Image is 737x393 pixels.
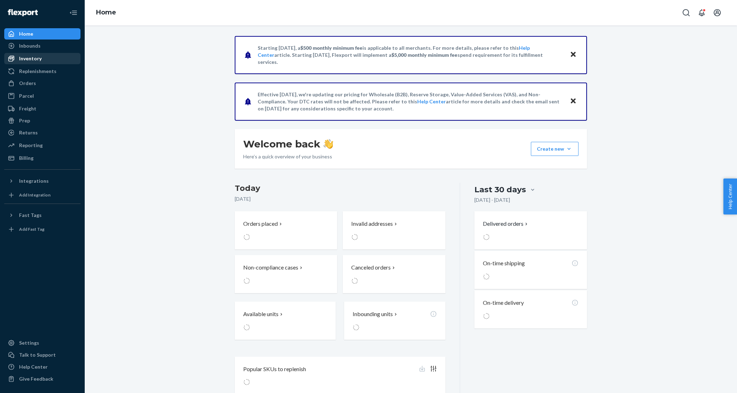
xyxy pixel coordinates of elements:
[19,363,48,370] div: Help Center
[4,224,80,235] a: Add Fast Tag
[243,365,306,373] p: Popular SKUs to replenish
[8,9,38,16] img: Flexport logo
[19,155,34,162] div: Billing
[19,375,53,382] div: Give Feedback
[235,302,336,340] button: Available units
[19,212,42,219] div: Fast Tags
[4,103,80,114] a: Freight
[4,78,80,89] a: Orders
[4,127,80,138] a: Returns
[4,210,80,221] button: Fast Tags
[19,142,43,149] div: Reporting
[4,53,80,64] a: Inventory
[531,142,579,156] button: Create new
[723,179,737,214] button: Help Center
[344,302,445,340] button: Inbounding units
[351,264,391,272] p: Canceled orders
[323,139,333,149] img: hand-wave emoji
[19,68,56,75] div: Replenishments
[19,177,49,185] div: Integrations
[353,310,393,318] p: Inbounding units
[351,220,393,228] p: Invalid addresses
[569,50,578,60] button: Close
[483,259,525,267] p: On-time shipping
[4,66,80,77] a: Replenishments
[4,152,80,164] a: Billing
[235,255,337,293] button: Non-compliance cases
[569,96,578,107] button: Close
[235,195,445,202] p: [DATE]
[4,40,80,52] a: Inbounds
[19,226,44,232] div: Add Fast Tag
[19,55,42,62] div: Inventory
[19,80,36,87] div: Orders
[4,349,80,361] a: Talk to Support
[483,220,529,228] button: Delivered orders
[679,6,693,20] button: Open Search Box
[483,299,524,307] p: On-time delivery
[19,105,36,112] div: Freight
[243,310,278,318] p: Available units
[343,255,445,293] button: Canceled orders
[19,129,38,136] div: Returns
[4,140,80,151] a: Reporting
[4,175,80,187] button: Integrations
[417,98,446,104] a: Help Center
[4,337,80,349] a: Settings
[90,2,122,23] ol: breadcrumbs
[19,92,34,99] div: Parcel
[19,30,33,37] div: Home
[4,115,80,126] a: Prep
[391,52,457,58] span: $5,000 monthly minimum fee
[243,220,278,228] p: Orders placed
[96,8,116,16] a: Home
[343,211,445,249] button: Invalid addresses
[243,264,298,272] p: Non-compliance cases
[4,361,80,373] a: Help Center
[19,117,30,124] div: Prep
[235,211,337,249] button: Orders placed
[235,183,445,194] h3: Today
[258,44,563,66] p: Starting [DATE], a is applicable to all merchants. For more details, please refer to this article...
[258,91,563,112] p: Effective [DATE], we're updating our pricing for Wholesale (B2B), Reserve Storage, Value-Added Se...
[19,351,56,358] div: Talk to Support
[243,153,333,160] p: Here’s a quick overview of your business
[4,373,80,385] button: Give Feedback
[300,45,362,51] span: $500 monthly minimum fee
[710,6,724,20] button: Open account menu
[4,90,80,102] a: Parcel
[474,196,510,204] p: [DATE] - [DATE]
[66,6,80,20] button: Close Navigation
[19,42,41,49] div: Inbounds
[243,138,333,150] h1: Welcome back
[4,189,80,201] a: Add Integration
[19,192,50,198] div: Add Integration
[474,184,526,195] div: Last 30 days
[4,28,80,40] a: Home
[695,6,709,20] button: Open notifications
[19,339,39,346] div: Settings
